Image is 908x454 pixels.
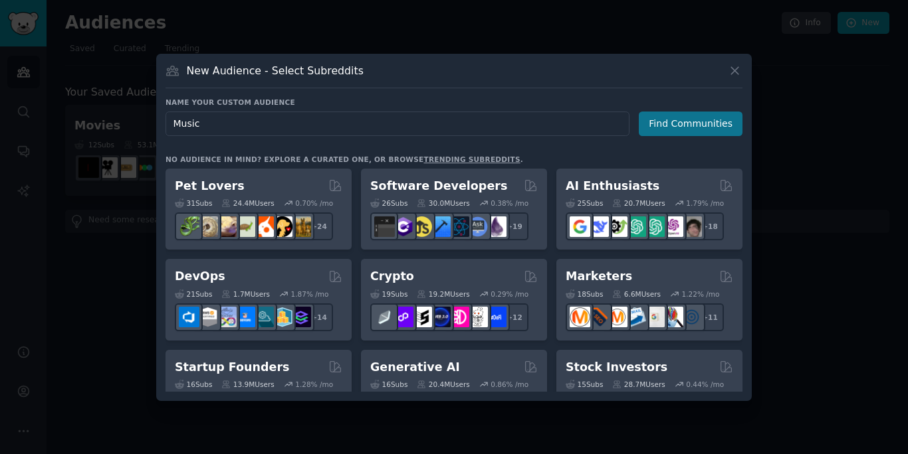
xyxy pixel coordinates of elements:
[696,303,724,331] div: + 11
[566,380,603,389] div: 15 Sub s
[417,380,469,389] div: 20.4M Users
[393,307,413,327] img: 0xPolygon
[566,289,603,299] div: 18 Sub s
[570,216,590,237] img: GoogleGeminiAI
[570,307,590,327] img: content_marketing
[449,307,469,327] img: defiblockchain
[166,155,523,164] div: No audience in mind? Explore a curated one, or browse .
[370,178,507,194] h2: Software Developers
[374,216,395,237] img: software
[625,216,646,237] img: chatgpt_promptDesign
[681,307,702,327] img: OnlineMarketing
[272,216,292,237] img: PetAdvice
[467,216,488,237] img: AskComputerScience
[430,216,451,237] img: iOSProgramming
[566,359,667,376] h2: Stock Investors
[253,307,274,327] img: platformengineering
[305,303,333,331] div: + 14
[411,307,432,327] img: ethstaker
[486,216,507,237] img: elixir
[175,380,212,389] div: 16 Sub s
[417,198,469,208] div: 30.0M Users
[197,307,218,327] img: AWS_Certified_Experts
[295,380,333,389] div: 1.28 % /mo
[393,216,413,237] img: csharp
[175,268,225,285] h2: DevOps
[644,216,665,237] img: chatgpt_prompts_
[449,216,469,237] img: reactnative
[253,216,274,237] img: cockatiel
[291,289,329,299] div: 1.87 % /mo
[179,216,199,237] img: herpetology
[411,216,432,237] img: learnjavascript
[663,216,683,237] img: OpenAIDev
[295,198,333,208] div: 0.70 % /mo
[501,303,528,331] div: + 12
[566,198,603,208] div: 25 Sub s
[305,212,333,240] div: + 24
[566,268,632,285] h2: Marketers
[197,216,218,237] img: ballpython
[374,307,395,327] img: ethfinance
[607,307,627,327] img: AskMarketing
[696,212,724,240] div: + 18
[290,216,311,237] img: dogbreed
[491,380,528,389] div: 0.86 % /mo
[639,112,742,136] button: Find Communities
[221,380,274,389] div: 13.9M Users
[216,307,237,327] img: Docker_DevOps
[216,216,237,237] img: leopardgeckos
[370,380,407,389] div: 16 Sub s
[179,307,199,327] img: azuredevops
[166,98,742,107] h3: Name your custom audience
[430,307,451,327] img: web3
[187,64,364,78] h3: New Audience - Select Subreddits
[612,198,665,208] div: 20.7M Users
[625,307,646,327] img: Emailmarketing
[501,212,528,240] div: + 19
[686,380,724,389] div: 0.44 % /mo
[467,307,488,327] img: CryptoNews
[681,216,702,237] img: ArtificalIntelligence
[272,307,292,327] img: aws_cdk
[221,198,274,208] div: 24.4M Users
[663,307,683,327] img: MarketingResearch
[682,289,720,299] div: 1.22 % /mo
[566,178,659,194] h2: AI Enthusiasts
[175,198,212,208] div: 31 Sub s
[612,380,665,389] div: 28.7M Users
[588,307,609,327] img: bigseo
[423,155,520,163] a: trending subreddits
[370,198,407,208] div: 26 Sub s
[235,307,255,327] img: DevOpsLinks
[612,289,661,299] div: 6.6M Users
[588,216,609,237] img: DeepSeek
[175,178,245,194] h2: Pet Lovers
[175,289,212,299] div: 21 Sub s
[370,268,414,285] h2: Crypto
[491,198,528,208] div: 0.38 % /mo
[607,216,627,237] img: AItoolsCatalog
[221,289,270,299] div: 1.7M Users
[235,216,255,237] img: turtle
[491,289,528,299] div: 0.29 % /mo
[486,307,507,327] img: defi_
[370,289,407,299] div: 19 Sub s
[166,112,629,136] input: Pick a short name, like "Digital Marketers" or "Movie-Goers"
[686,198,724,208] div: 1.79 % /mo
[644,307,665,327] img: googleads
[175,359,289,376] h2: Startup Founders
[417,289,469,299] div: 19.2M Users
[370,359,460,376] h2: Generative AI
[290,307,311,327] img: PlatformEngineers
